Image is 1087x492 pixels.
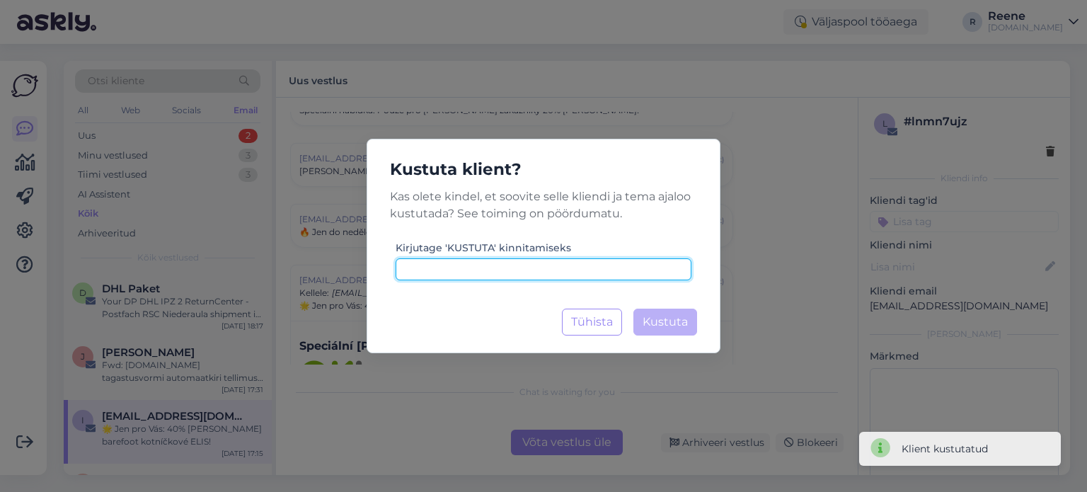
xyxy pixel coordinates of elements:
[562,309,622,336] button: Tühista
[396,241,571,256] label: Kirjutage 'KUSTUTA' kinnitamiseks
[379,188,708,222] p: Kas olete kindel, et soovite selle kliendi ja tema ajaloo kustutada? See toiming on pöördumatu.
[633,309,697,336] button: Kustuta
[643,315,688,328] span: Kustuta
[379,156,708,183] h5: Kustuta klient?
